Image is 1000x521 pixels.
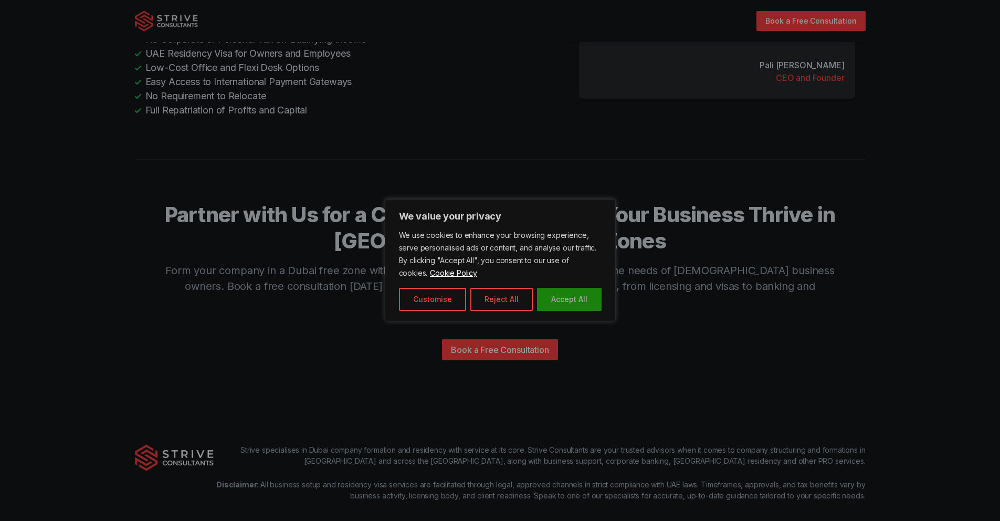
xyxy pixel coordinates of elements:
p: We value your privacy [399,210,602,223]
button: Accept All [537,288,602,311]
button: Reject All [470,288,533,311]
p: We use cookies to enhance your browsing experience, serve personalised ads or content, and analys... [399,229,602,279]
div: We value your privacy [385,199,616,322]
button: Customise [399,288,466,311]
a: Cookie Policy [429,268,478,278]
